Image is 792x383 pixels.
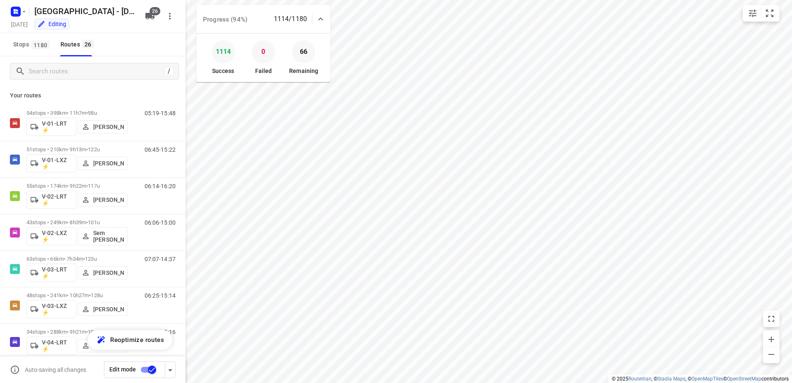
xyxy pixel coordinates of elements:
span: • [83,256,85,262]
p: Success [212,67,234,75]
p: V-02-LXZ ⚡ [42,230,72,243]
span: Stops [13,39,52,50]
p: V-04-LRT ⚡ [42,339,72,352]
button: V-03-LXZ ⚡ [27,300,76,318]
p: [PERSON_NAME] [93,124,124,130]
span: • [86,183,88,189]
h5: Project date [7,19,31,29]
p: V-02-LRT ⚡ [42,193,72,206]
p: 06:45-15:22 [145,146,176,153]
span: 98u [88,110,97,116]
p: 06:23-15:16 [145,329,176,335]
p: [PERSON_NAME] [93,306,124,313]
p: 07:07-14:37 [145,256,176,262]
p: 55 stops • 174km • 9h22m [27,183,128,189]
div: Driver app settings [165,364,175,375]
span: Progress (94%) [203,16,247,23]
p: 06:06-15:00 [145,219,176,226]
button: Fit zoom [761,5,778,22]
div: Routes [60,39,96,50]
button: V-04-LRT ⚡ [27,337,76,355]
p: 63 stops • 66km • 7h34m [27,256,128,262]
div: small contained button group [743,5,780,22]
span: 123u [85,256,97,262]
p: 06:25-15:14 [145,292,176,299]
button: V-03-LRT ⚡ [27,264,76,282]
p: V-03-LRT ⚡ [42,266,72,279]
p: 51 stops • 210km • 9h13m [27,146,128,153]
p: [PERSON_NAME] [93,196,124,203]
p: 48 stops • 241km • 10h27m [27,292,128,298]
button: V-01-LRT ⚡ [27,118,76,136]
span: • [86,329,88,335]
span: Edit mode [109,366,136,373]
button: V-02-LXZ ⚡ [27,227,76,245]
a: OpenStreetMap [727,376,761,382]
p: 06:14-16:20 [145,183,176,189]
p: V-01-LXZ ⚡ [42,157,72,170]
button: [PERSON_NAME] [78,266,128,279]
p: 34 stops • 288km • 9h21m [27,329,128,335]
button: More [162,8,178,24]
a: Routetitan [628,376,652,382]
p: 1114 [216,46,231,58]
button: Sem [PERSON_NAME] [78,227,128,245]
span: 104u [88,329,100,335]
button: V-01-LXZ ⚡ [27,154,76,172]
div: You are currently in edit mode. [37,20,66,28]
p: Auto-saving all changes [25,366,86,373]
span: 26 [150,7,160,15]
p: Your routes [10,91,176,100]
span: 1180 [31,41,50,49]
button: [PERSON_NAME] [78,303,128,316]
p: Failed [255,67,272,75]
input: Search routes [29,65,164,78]
a: Stadia Maps [657,376,686,382]
h5: Rename [31,5,138,18]
a: OpenMapTiles [691,376,723,382]
p: V-03-LXZ ⚡ [42,303,72,316]
span: 122u [88,146,100,153]
li: © 2025 , © , © © contributors [612,376,789,382]
button: [PERSON_NAME] [78,157,128,170]
p: 0 [261,46,265,58]
p: 1114/1180 [274,14,307,24]
span: • [89,292,91,298]
button: 26 [142,8,158,24]
p: V-01-LRT ⚡ [42,120,72,133]
button: [PERSON_NAME] [78,193,128,206]
span: 101u [88,219,100,225]
span: • [86,219,88,225]
span: 128u [91,292,103,298]
span: Reoptimize routes [110,335,164,345]
button: Reoptimize routes [88,330,172,350]
div: / [164,67,174,76]
p: Sem [PERSON_NAME] [93,230,124,243]
span: 26 [82,40,94,48]
p: 43 stops • 249km • 8h39m [27,219,128,225]
p: [PERSON_NAME] [93,269,124,276]
p: Remaining [289,67,318,75]
p: 54 stops • 398km • 11h7m [27,110,128,116]
button: [PERSON_NAME] [78,339,128,352]
span: 117u [88,183,100,189]
button: V-02-LRT ⚡ [27,191,76,209]
p: [PERSON_NAME] [93,160,124,167]
p: 66 [300,46,307,58]
div: Progress (94%)1114/1180 [196,5,331,33]
p: 05:19-15:48 [145,110,176,116]
button: [PERSON_NAME] [78,120,128,133]
span: • [86,146,88,153]
span: • [86,110,88,116]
